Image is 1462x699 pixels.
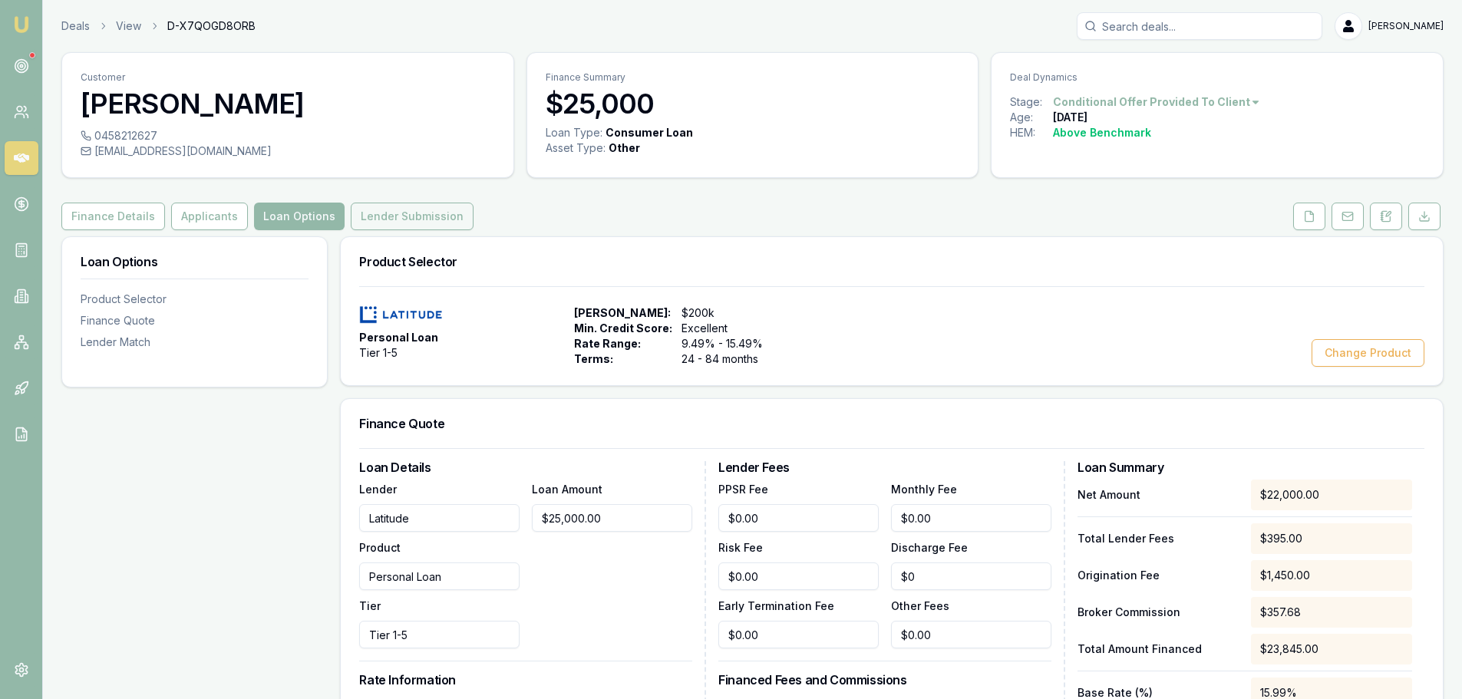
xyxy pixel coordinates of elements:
input: Search deals [1077,12,1322,40]
a: Applicants [168,203,251,230]
p: Origination Fee [1078,568,1239,583]
div: $1,450.00 [1251,560,1412,591]
div: Loan Type: [546,125,602,140]
div: Above Benchmark [1053,125,1151,140]
div: Product Selector [81,292,309,307]
span: Min. Credit Score: [574,321,672,336]
span: [PERSON_NAME]: [574,305,672,321]
a: View [116,18,141,34]
input: $ [891,504,1051,532]
h3: Loan Details [359,461,692,473]
p: Total Amount Financed [1078,641,1239,657]
div: Finance Quote [81,313,309,328]
span: Excellent [681,321,783,336]
div: 0458212627 [81,128,495,143]
label: Monthly Fee [891,483,957,496]
div: [EMAIL_ADDRESS][DOMAIN_NAME] [81,143,495,159]
div: $395.00 [1251,523,1412,554]
span: Personal Loan [359,330,438,345]
h3: Financed Fees and Commissions [718,674,1051,686]
button: Loan Options [254,203,345,230]
input: $ [891,621,1051,648]
img: emu-icon-u.png [12,15,31,34]
label: Risk Fee [718,541,763,554]
a: Lender Submission [348,203,477,230]
button: Change Product [1312,339,1424,367]
a: Loan Options [251,203,348,230]
h3: [PERSON_NAME] [81,88,495,119]
label: PPSR Fee [718,483,768,496]
span: [PERSON_NAME] [1368,20,1444,32]
p: Broker Commission [1078,605,1239,620]
button: Applicants [171,203,248,230]
p: Customer [81,71,495,84]
nav: breadcrumb [61,18,256,34]
a: Deals [61,18,90,34]
label: Discharge Fee [891,541,968,554]
p: Deal Dynamics [1010,71,1424,84]
label: Loan Amount [532,483,602,496]
h3: $25,000 [546,88,960,119]
div: $23,845.00 [1251,634,1412,664]
label: Other Fees [891,599,949,612]
label: Early Termination Fee [718,599,834,612]
input: $ [532,504,692,532]
h3: Rate Information [359,674,692,686]
input: $ [891,562,1051,590]
span: $200k [681,305,783,321]
div: Stage: [1010,94,1053,110]
input: $ [718,504,879,532]
label: Product [359,541,401,554]
p: Finance Summary [546,71,960,84]
input: $ [718,562,879,590]
div: Consumer Loan [606,125,693,140]
h3: Lender Fees [718,461,1051,473]
div: HEM: [1010,125,1053,140]
input: $ [718,621,879,648]
img: Latitude [359,305,443,324]
div: Asset Type : [546,140,606,156]
div: Lender Match [81,335,309,350]
label: Lender [359,483,397,496]
p: Total Lender Fees [1078,531,1239,546]
h3: Finance Quote [359,417,1424,430]
span: Rate Range: [574,336,672,351]
span: Terms: [574,351,672,367]
h3: Loan Summary [1078,461,1412,473]
h3: Product Selector [359,256,1424,268]
span: D-X7QOGD8ORB [167,18,256,34]
span: 24 - 84 months [681,351,783,367]
div: Other [609,140,640,156]
div: Age: [1010,110,1053,125]
p: Net Amount [1078,487,1239,503]
a: Finance Details [61,203,168,230]
span: Tier 1-5 [359,345,398,361]
label: Tier [359,599,381,612]
div: $357.68 [1251,597,1412,628]
div: [DATE] [1053,110,1087,125]
div: $22,000.00 [1251,480,1412,510]
h3: Loan Options [81,256,309,268]
button: Conditional Offer Provided To Client [1053,94,1261,110]
span: 9.49% - 15.49% [681,336,783,351]
button: Finance Details [61,203,165,230]
button: Lender Submission [351,203,474,230]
